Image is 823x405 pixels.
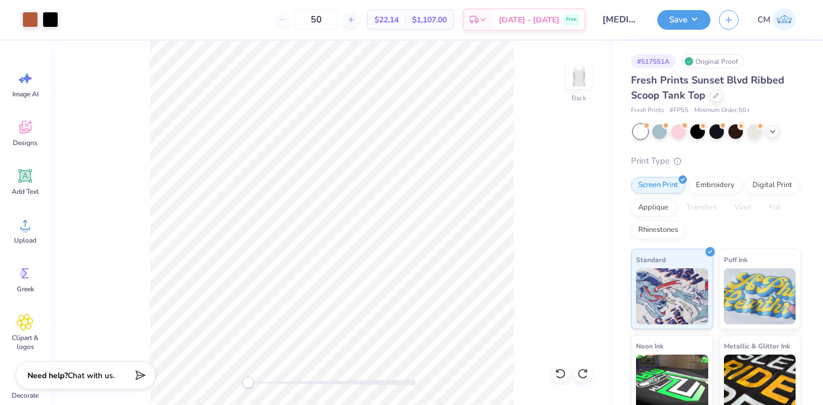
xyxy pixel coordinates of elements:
[568,65,590,87] img: Back
[631,177,685,194] div: Screen Print
[679,199,724,216] div: Transfers
[17,285,34,294] span: Greek
[757,13,770,26] span: CM
[745,177,799,194] div: Digital Print
[727,199,759,216] div: Vinyl
[636,268,708,324] img: Standard
[657,10,710,30] button: Save
[636,254,666,266] span: Standard
[14,236,36,245] span: Upload
[636,340,663,352] span: Neon Ink
[631,222,685,239] div: Rhinestones
[631,199,676,216] div: Applique
[566,16,577,24] span: Free
[499,14,559,26] span: [DATE] - [DATE]
[631,73,784,102] span: Fresh Prints Sunset Blvd Ribbed Scoop Tank Top
[572,93,586,103] div: Back
[631,106,664,115] span: Fresh Prints
[724,340,790,352] span: Metallic & Glitter Ink
[681,54,744,68] div: Original Proof
[752,8,801,31] a: CM
[689,177,742,194] div: Embroidery
[631,54,676,68] div: # 517551A
[12,187,39,196] span: Add Text
[724,268,796,324] img: Puff Ink
[7,333,44,351] span: Clipart & logos
[594,8,649,31] input: Untitled Design
[242,377,254,388] div: Accessibility label
[294,10,338,30] input: – –
[694,106,750,115] span: Minimum Order: 50 +
[412,14,447,26] span: $1,107.00
[773,8,796,31] img: Chloe Murlin
[375,14,399,26] span: $22.14
[68,370,115,381] span: Chat with us.
[27,370,68,381] strong: Need help?
[670,106,689,115] span: # FP55
[12,90,39,99] span: Image AI
[13,138,38,147] span: Designs
[762,199,788,216] div: Foil
[631,155,801,167] div: Print Type
[12,391,39,400] span: Decorate
[724,254,747,266] span: Puff Ink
